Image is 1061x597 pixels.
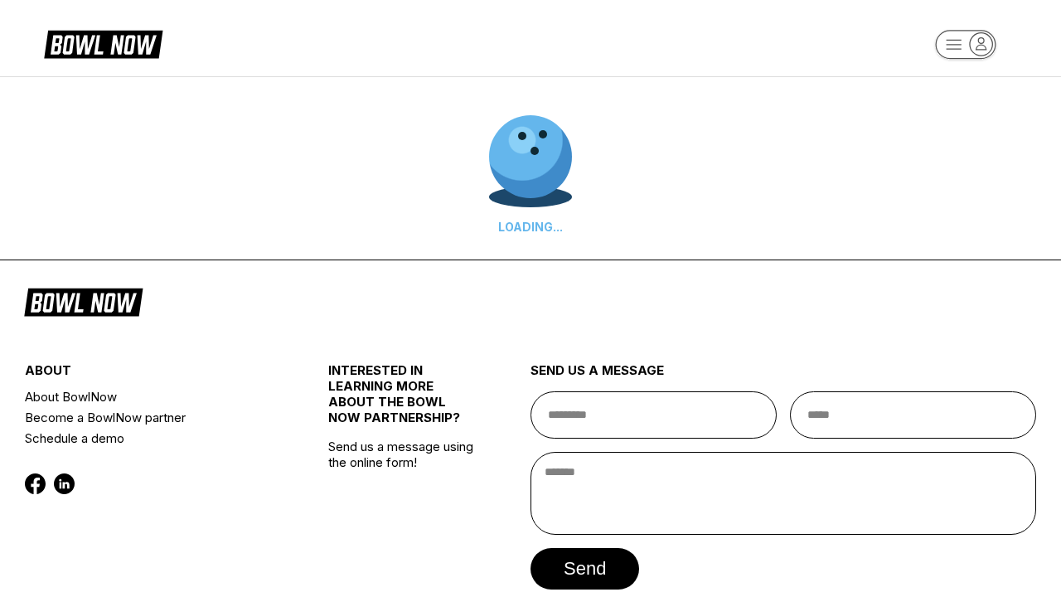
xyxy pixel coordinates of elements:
[25,428,278,449] a: Schedule a demo
[530,362,1036,391] div: send us a message
[25,386,278,407] a: About BowlNow
[25,407,278,428] a: Become a BowlNow partner
[328,362,480,439] div: INTERESTED IN LEARNING MORE ABOUT THE BOWL NOW PARTNERSHIP?
[489,220,572,234] div: LOADING...
[530,548,639,590] button: send
[25,362,278,386] div: about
